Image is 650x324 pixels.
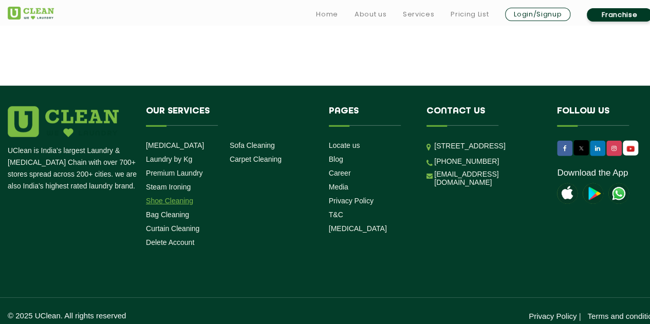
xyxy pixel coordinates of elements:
[529,312,577,320] a: Privacy Policy
[434,170,542,186] a: [EMAIL_ADDRESS][DOMAIN_NAME]
[146,169,203,177] a: Premium Laundry
[146,197,193,205] a: Shoe Cleaning
[8,7,54,20] img: UClean Laundry and Dry Cleaning
[329,183,348,191] a: Media
[316,8,338,21] a: Home
[146,183,191,191] a: Steam Ironing
[434,157,499,165] a: [PHONE_NUMBER]
[355,8,386,21] a: About us
[329,224,387,233] a: [MEDICAL_DATA]
[329,197,374,205] a: Privacy Policy
[146,141,204,149] a: [MEDICAL_DATA]
[146,106,313,126] h4: Our Services
[8,145,138,192] p: UClean is India's largest Laundry & [MEDICAL_DATA] Chain with over 700+ stores spread across 200+...
[557,168,628,178] a: Download the App
[557,183,578,204] img: apple-icon.png
[8,311,334,320] p: © 2025 UClean. All rights reserved
[426,106,542,126] h4: Contact us
[608,183,629,204] img: UClean Laundry and Dry Cleaning
[451,8,489,21] a: Pricing List
[146,238,194,246] a: Delete Account
[230,155,282,163] a: Carpet Cleaning
[146,155,192,163] a: Laundry by Kg
[8,106,119,137] img: logo.png
[434,140,542,152] p: [STREET_ADDRESS]
[403,8,434,21] a: Services
[329,169,351,177] a: Career
[624,143,637,154] img: UClean Laundry and Dry Cleaning
[146,211,189,219] a: Bag Cleaning
[583,183,603,204] img: playstoreicon.png
[329,211,343,219] a: T&C
[505,8,570,21] a: Login/Signup
[230,141,275,149] a: Sofa Cleaning
[329,155,343,163] a: Blog
[329,141,360,149] a: Locate us
[329,106,412,126] h4: Pages
[146,224,199,233] a: Curtain Cleaning
[557,106,647,126] h4: Follow us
